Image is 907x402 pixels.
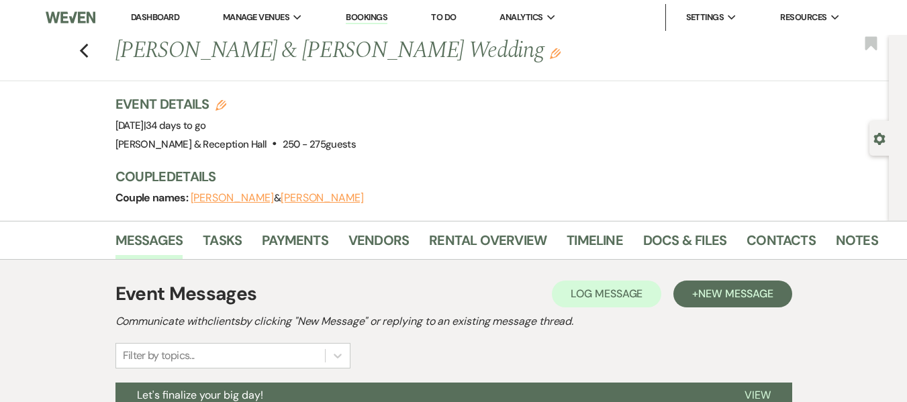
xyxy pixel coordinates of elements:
[431,11,456,23] a: To Do
[115,230,183,259] a: Messages
[686,11,724,24] span: Settings
[745,388,771,402] span: View
[123,348,195,364] div: Filter by topics...
[499,11,542,24] span: Analytics
[115,119,206,132] span: [DATE]
[137,388,263,402] span: Let's finalize your big day!
[643,230,726,259] a: Docs & Files
[698,287,773,301] span: New Message
[115,35,717,67] h1: [PERSON_NAME] & [PERSON_NAME] Wedding
[346,11,387,24] a: Bookings
[115,167,867,186] h3: Couple Details
[673,281,792,307] button: +New Message
[836,230,878,259] a: Notes
[552,281,661,307] button: Log Message
[131,11,179,23] a: Dashboard
[571,287,642,301] span: Log Message
[46,3,96,32] img: Weven Logo
[115,280,257,308] h1: Event Messages
[115,191,191,205] span: Couple names:
[115,95,356,113] h3: Event Details
[780,11,826,24] span: Resources
[146,119,206,132] span: 34 days to go
[873,132,886,144] button: Open lead details
[281,193,364,203] button: [PERSON_NAME]
[262,230,328,259] a: Payments
[550,47,561,59] button: Edit
[348,230,409,259] a: Vendors
[567,230,623,259] a: Timeline
[144,119,206,132] span: |
[429,230,546,259] a: Rental Overview
[283,138,356,151] span: 250 - 275 guests
[115,138,267,151] span: [PERSON_NAME] & Reception Hall
[203,230,242,259] a: Tasks
[191,193,274,203] button: [PERSON_NAME]
[223,11,289,24] span: Manage Venues
[191,191,364,205] span: &
[115,313,792,330] h2: Communicate with clients by clicking "New Message" or replying to an existing message thread.
[747,230,816,259] a: Contacts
